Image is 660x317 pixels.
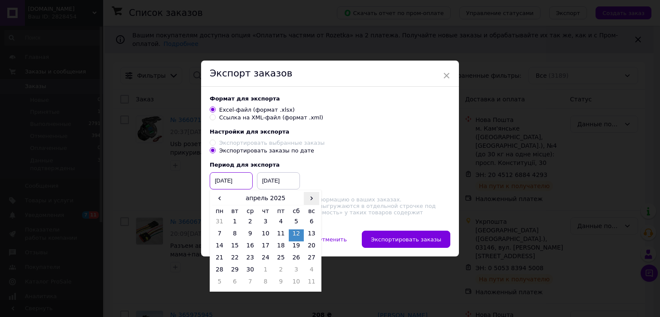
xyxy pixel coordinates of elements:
[219,139,324,147] div: Экспортировать выбранные заказы
[371,236,441,243] span: Экспортировать заказы
[309,231,356,248] button: Отменить
[273,277,289,290] td: 9
[304,205,319,217] th: вс
[258,277,273,290] td: 8
[258,253,273,265] td: 24
[212,229,227,241] td: 7
[210,128,450,135] div: Настройки для экспорта
[273,229,289,241] td: 11
[201,61,459,87] div: Экспорт заказов
[304,277,319,290] td: 11
[227,253,243,265] td: 22
[258,217,273,229] td: 3
[227,277,243,290] td: 6
[443,68,450,83] span: ×
[212,253,227,265] td: 21
[304,217,319,229] td: 6
[227,265,243,277] td: 29
[304,241,319,253] td: 20
[210,196,450,203] div: Файл экспорта содержит полную информацию о ваших заказах.
[273,265,289,277] td: 2
[273,253,289,265] td: 25
[219,114,323,122] div: Ссылка на XML-файл (формат .xml)
[258,205,273,217] th: чт
[242,253,258,265] td: 23
[273,205,289,217] th: пт
[242,265,258,277] td: 30
[212,265,227,277] td: 28
[227,241,243,253] td: 15
[304,229,319,241] td: 13
[242,205,258,217] th: ср
[242,277,258,290] td: 7
[227,229,243,241] td: 8
[273,241,289,253] td: 18
[212,192,227,204] span: ‹
[304,265,319,277] td: 4
[242,217,258,229] td: 2
[289,277,304,290] td: 10
[289,229,304,241] td: 12
[258,265,273,277] td: 1
[219,147,314,155] div: Экспортировать заказы по дате
[289,265,304,277] td: 3
[210,162,450,168] div: Период для экспорта
[318,236,347,243] span: Отменить
[242,241,258,253] td: 16
[289,217,304,229] td: 5
[227,217,243,229] td: 1
[227,205,243,217] th: вт
[212,205,227,217] th: пн
[289,253,304,265] td: 26
[210,95,450,102] div: Формат для экспорта
[242,229,258,241] td: 9
[212,277,227,290] td: 5
[304,192,319,204] span: ›
[289,205,304,217] th: сб
[258,241,273,253] td: 17
[304,253,319,265] td: 27
[289,241,304,253] td: 19
[212,217,227,229] td: 31
[362,231,450,248] button: Экспортировать заказы
[258,229,273,241] td: 10
[227,192,304,205] th: апрель 2025
[212,241,227,253] td: 14
[210,196,450,222] div: Все товары, входящие в один заказ, выгружаются в отдельной строчке под одним и тем же номером. По...
[219,106,295,114] div: Excel-файл (формат .xlsx)
[273,217,289,229] td: 4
